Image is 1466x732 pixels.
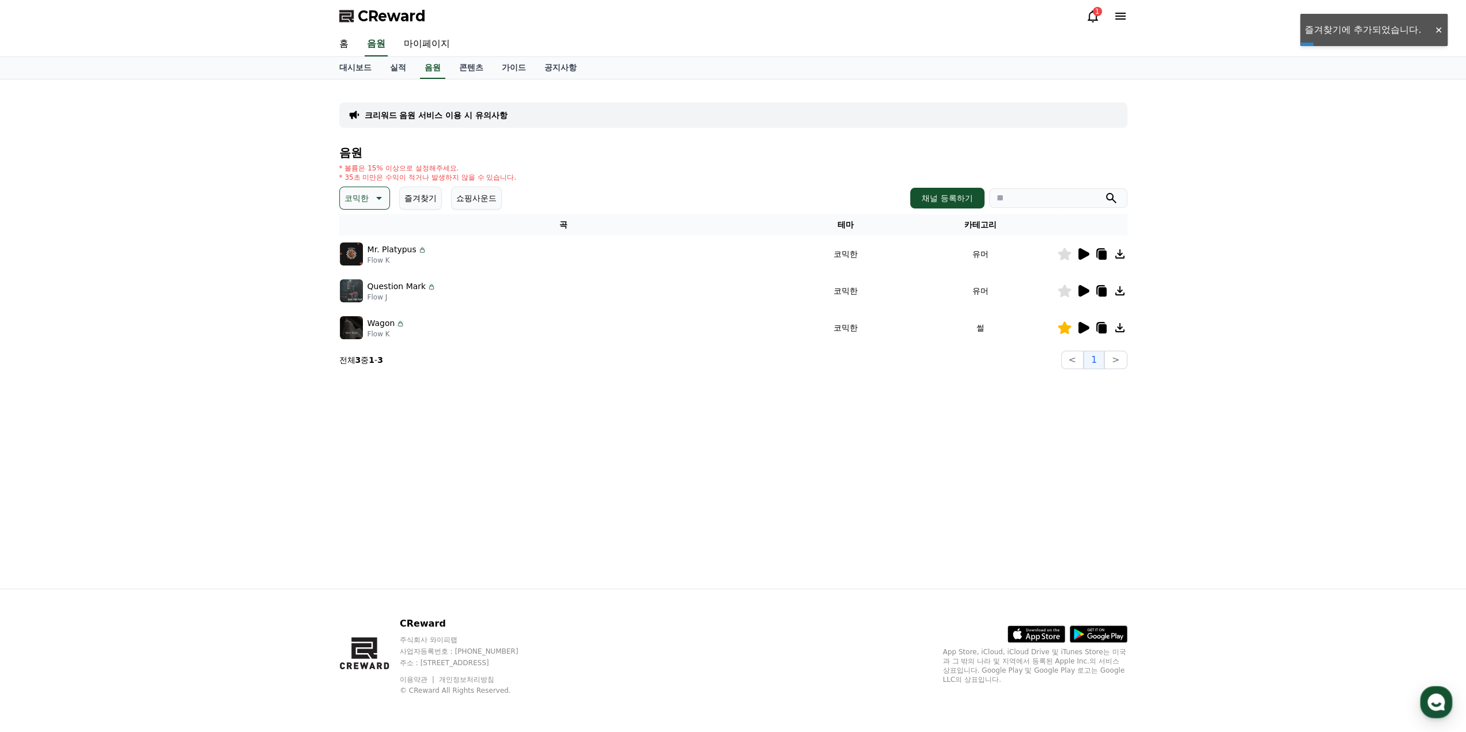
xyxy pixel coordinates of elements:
[339,214,787,236] th: 곡
[377,355,383,365] strong: 3
[395,32,459,56] a: 마이페이지
[420,57,445,79] a: 음원
[368,317,395,329] p: Wagon
[1104,351,1127,369] button: >
[903,236,1056,272] td: 유머
[1086,9,1100,23] a: 1
[358,7,426,25] span: CReward
[400,635,540,644] p: 주식회사 와이피랩
[399,187,442,210] button: 즐겨찾기
[340,279,363,302] img: music
[1061,351,1084,369] button: <
[943,647,1127,684] p: App Store, iCloud, iCloud Drive 및 iTunes Store는 미국과 그 밖의 나라 및 지역에서 등록된 Apple Inc.의 서비스 상표입니다. Goo...
[368,244,416,256] p: Mr. Platypus
[368,329,406,339] p: Flow K
[1084,351,1104,369] button: 1
[787,309,904,346] td: 코믹한
[339,7,426,25] a: CReward
[493,57,535,79] a: 가이드
[340,242,363,266] img: music
[1093,7,1102,16] div: 1
[339,187,390,210] button: 코믹한
[105,383,119,392] span: 대화
[344,190,369,206] p: 코믹한
[400,676,436,684] a: 이용약관
[339,354,383,366] p: 전체 중 -
[787,236,904,272] td: 코믹한
[339,146,1127,159] h4: 음원
[400,647,540,656] p: 사업자등록번호 : [PHONE_NUMBER]
[451,187,502,210] button: 쇼핑사운드
[149,365,221,394] a: 설정
[535,57,586,79] a: 공지사항
[368,256,427,265] p: Flow K
[365,109,507,121] a: 크리워드 음원 서비스 이용 시 유의사항
[339,164,517,173] p: * 볼륨은 15% 이상으로 설정해주세요.
[400,658,540,667] p: 주소 : [STREET_ADDRESS]
[450,57,493,79] a: 콘텐츠
[368,280,426,293] p: Question Mark
[787,214,904,236] th: 테마
[76,365,149,394] a: 대화
[400,686,540,695] p: © CReward All Rights Reserved.
[340,316,363,339] img: music
[400,617,540,631] p: CReward
[439,676,494,684] a: 개인정보처리방침
[178,382,192,392] span: 설정
[330,57,381,79] a: 대시보드
[903,309,1056,346] td: 썰
[910,188,984,208] button: 채널 등록하기
[330,32,358,56] a: 홈
[903,214,1056,236] th: 카테고리
[355,355,361,365] strong: 3
[36,382,43,392] span: 홈
[369,355,374,365] strong: 1
[365,32,388,56] a: 음원
[368,293,437,302] p: Flow J
[339,173,517,182] p: * 35초 미만은 수익이 적거나 발생하지 않을 수 있습니다.
[381,57,415,79] a: 실적
[903,272,1056,309] td: 유머
[787,272,904,309] td: 코믹한
[3,365,76,394] a: 홈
